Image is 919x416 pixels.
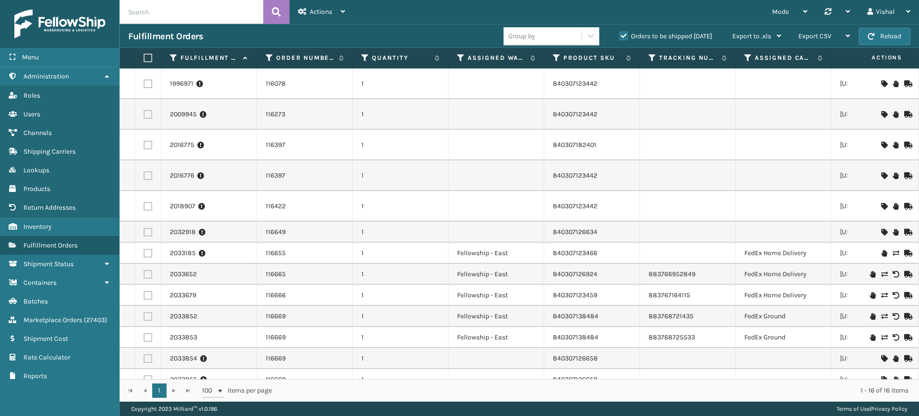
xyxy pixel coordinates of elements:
[448,327,544,348] td: Fellowship - East
[881,250,887,257] i: On Hold
[553,141,596,149] a: 840307182401
[841,50,908,66] span: Actions
[22,53,39,61] span: Menu
[881,142,887,148] i: Assign Carrier and Warehouse
[659,54,717,62] label: Tracking Number
[23,166,49,174] span: Lookups
[904,313,910,320] i: Mark as Shipped
[285,386,908,395] div: 1 - 16 of 16 items
[448,264,544,285] td: Fellowship - East
[276,54,334,62] label: Order Number
[893,271,898,278] i: Void Label
[904,271,910,278] i: Mark as Shipped
[353,160,448,191] td: 1
[448,285,544,306] td: Fellowship - East
[870,292,875,299] i: On Hold
[170,202,195,211] a: 2018907
[353,130,448,160] td: 1
[553,354,598,362] a: 840307126658
[649,270,695,278] a: 883766952849
[904,376,910,383] i: Mark as Shipped
[23,241,78,249] span: Fulfillment Orders
[904,80,910,87] i: Mark as Shipped
[881,172,887,179] i: Assign Carrier and Warehouse
[893,142,898,148] i: On Hold
[904,334,910,341] i: Mark as Shipped
[23,372,47,380] span: Reports
[893,172,898,179] i: On Hold
[170,354,197,363] a: 2033854
[266,227,286,237] a: 116649
[353,243,448,264] td: 1
[904,292,910,299] i: Mark as Shipped
[353,348,448,369] td: 1
[893,80,898,87] i: On Hold
[881,334,887,341] i: Change shipping
[553,171,597,180] a: 840307123442
[755,54,813,62] label: Assigned Carrier Service
[131,402,217,416] p: Copyright 2023 Milliard™ v 1.0.186
[893,292,898,299] i: Void Label
[893,334,898,341] i: Void Label
[881,376,887,383] i: Assign Carrier and Warehouse
[859,28,910,45] button: Reload
[23,129,52,137] span: Channels
[881,111,887,118] i: Assign Carrier and Warehouse
[893,313,898,320] i: Void Label
[170,312,197,321] a: 2033852
[649,333,695,341] a: 883768725533
[266,333,286,342] a: 116669
[904,142,910,148] i: Mark as Shipped
[310,8,332,16] span: Actions
[353,306,448,327] td: 1
[553,249,597,257] a: 840307123466
[881,80,887,87] i: Assign Carrier and Warehouse
[23,72,69,80] span: Administration
[170,375,197,384] a: 2033855
[170,333,197,342] a: 2033853
[870,334,875,341] i: On Hold
[170,270,197,279] a: 2033652
[170,171,194,180] a: 2016776
[798,32,831,40] span: Export CSV
[266,291,286,300] a: 116666
[837,405,870,412] a: Terms of Use
[448,243,544,264] td: Fellowship - East
[84,316,107,324] span: ( 27403 )
[893,229,898,236] i: On Hold
[870,271,875,278] i: On Hold
[170,227,196,237] a: 2032918
[23,260,74,268] span: Shipment Status
[266,354,286,363] a: 116669
[23,91,40,100] span: Roles
[736,243,831,264] td: FedEx Home Delivery
[837,402,908,416] div: |
[881,313,887,320] i: Change shipping
[448,306,544,327] td: Fellowship - East
[871,405,908,412] a: Privacy Policy
[508,31,535,41] div: Group by
[353,99,448,130] td: 1
[180,54,238,62] label: Fulfillment Order Id
[170,291,196,300] a: 2033679
[649,312,694,320] a: 883768721435
[736,306,831,327] td: FedEx Ground
[14,10,105,38] img: logo
[468,54,526,62] label: Assigned Warehouse
[353,285,448,306] td: 1
[893,250,898,257] i: Change shipping
[904,355,910,362] i: Mark as Shipped
[170,79,193,89] a: 1996971
[893,111,898,118] i: On Hold
[563,54,621,62] label: Product SKU
[266,79,286,89] a: 116078
[619,32,712,40] label: Orders to be shipped [DATE]
[904,111,910,118] i: Mark as Shipped
[152,383,167,398] a: 1
[23,110,40,118] span: Users
[904,203,910,210] i: Mark as Shipped
[736,285,831,306] td: FedEx Home Delivery
[202,386,216,395] span: 100
[553,312,598,320] a: 840307138484
[23,297,48,305] span: Batches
